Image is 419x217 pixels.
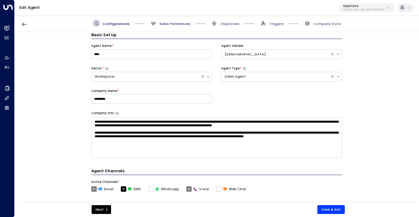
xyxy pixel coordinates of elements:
[91,186,113,192] label: Email
[220,21,239,26] span: Objectives
[103,21,130,26] span: Configurations
[269,21,284,26] span: Triggers
[95,74,197,79] div: Workspace
[221,66,239,71] label: Agent Type
[91,180,117,184] label: Active Channels
[225,74,327,79] div: Sales Agent
[91,89,117,93] label: Company Name
[313,21,341,26] span: Company Data
[91,201,126,206] label: Agent's Email Address
[105,67,108,70] button: Select whether your copilot will handle inquiries directly from leads or from brokers representin...
[186,186,209,192] label: Voice
[317,205,345,214] button: Save & Exit
[148,186,179,192] label: Whatsapp
[19,5,40,10] a: Edit Agent
[121,186,141,192] label: SMS
[338,3,395,13] button: Expansive55becf27-4c58-461a-955f-8d25af7395f3
[216,186,246,192] label: Web Chat
[115,112,119,115] button: Provide a brief overview of your company, including your industry, products or services, and any ...
[159,21,190,26] span: Sales Preferences
[243,67,246,70] button: Select whether your copilot will handle inquiries directly from leads or from brokers representin...
[91,32,342,39] h3: Basic Set Up
[91,44,111,48] label: Agent Name
[343,4,384,8] p: Expansive
[221,44,243,48] label: Agent Gender
[91,66,102,71] label: Sector
[91,168,342,175] h4: Agent Channels
[92,205,111,214] button: Next
[225,52,327,57] div: [DEMOGRAPHIC_DATA]
[91,111,114,115] label: Company Info
[343,9,384,11] p: 55becf27-4c58-461a-955f-8d25af7395f3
